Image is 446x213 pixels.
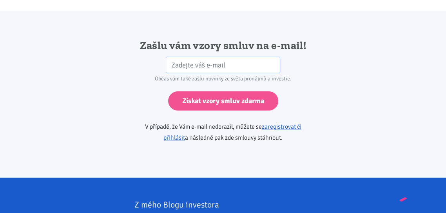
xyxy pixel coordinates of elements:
p: V případě, že Vám e-mail nedorazil, můžete se a následně pak zde smlouvy stáhnout. [134,121,312,143]
div: Občas vám také zašlu novinky ze světa pronájmů a investic. [134,73,312,84]
input: Získat vzory smluv zdarma [168,91,278,111]
div: Z mého Blogu investora [134,199,406,210]
input: Zadejte váš e-mail [166,57,281,74]
h2: Zašlu vám vzory smluv na e-mail! [134,38,312,53]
